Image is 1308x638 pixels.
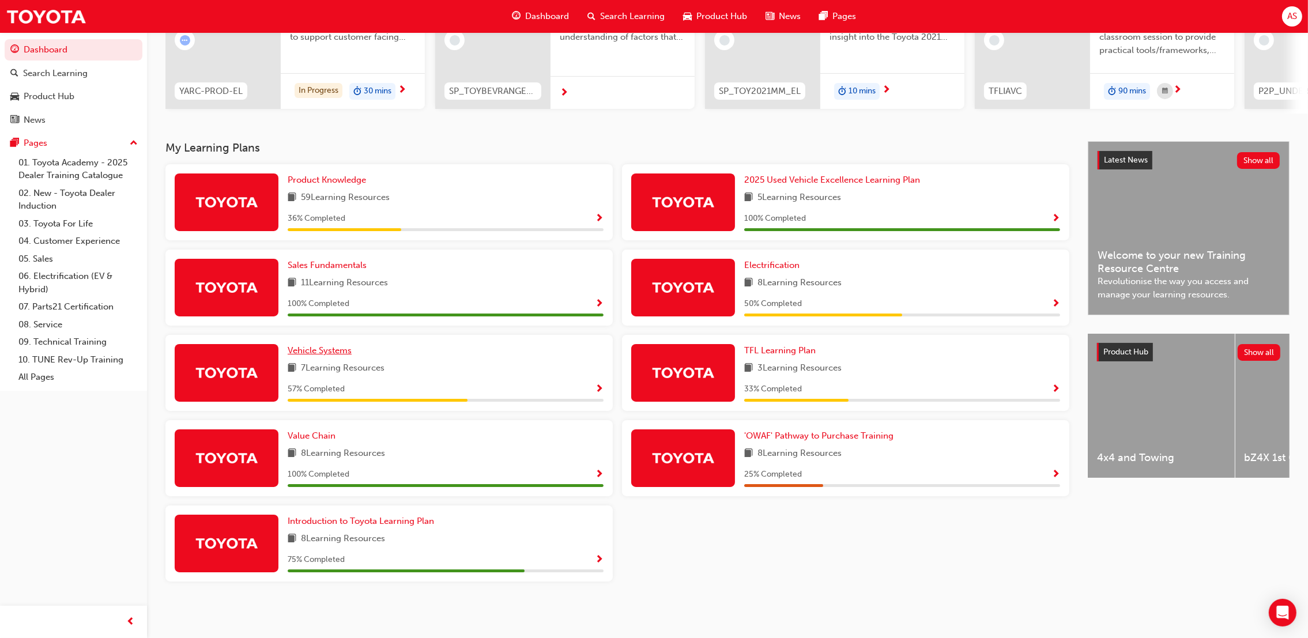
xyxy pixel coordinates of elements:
[14,333,142,351] a: 09. Technical Training
[819,9,828,24] span: pages-icon
[560,88,568,99] span: next-icon
[1088,334,1235,478] a: 4x4 and Towing
[14,184,142,215] a: 02. New - Toyota Dealer Induction
[295,83,342,99] div: In Progress
[10,69,18,79] span: search-icon
[14,316,142,334] a: 08. Service
[288,468,349,481] span: 100 % Completed
[5,63,142,84] a: Search Learning
[5,133,142,154] button: Pages
[288,344,356,357] a: Vehicle Systems
[757,191,841,205] span: 5 Learning Resources
[288,297,349,311] span: 100 % Completed
[1287,10,1297,23] span: AS
[288,276,296,290] span: book-icon
[288,516,434,526] span: Introduction to Toyota Learning Plan
[1269,599,1296,626] div: Open Intercom Messenger
[744,468,802,481] span: 25 % Completed
[1099,18,1225,57] span: This is a 90 minute virtual classroom session to provide practical tools/frameworks, behaviours a...
[595,299,604,309] span: Show Progress
[744,345,816,356] span: TFL Learning Plan
[744,276,753,290] span: book-icon
[301,191,390,205] span: 59 Learning Resources
[288,553,345,567] span: 75 % Completed
[683,9,692,24] span: car-icon
[600,10,665,23] span: Search Learning
[5,110,142,131] a: News
[1098,249,1280,275] span: Welcome to your new Training Resource Centre
[719,35,730,46] span: learningRecordVerb_NONE-icon
[165,141,1069,154] h3: My Learning Plans
[1259,35,1269,46] span: learningRecordVerb_NONE-icon
[766,9,774,24] span: news-icon
[757,447,842,461] span: 8 Learning Resources
[744,173,925,187] a: 2025 Used Vehicle Excellence Learning Plan
[744,429,898,443] a: 'OWAF' Pathway to Purchase Training
[744,344,820,357] a: TFL Learning Plan
[288,259,371,272] a: Sales Fundamentals
[1051,299,1060,309] span: Show Progress
[719,85,801,98] span: SP_TOY2021MM_EL
[10,115,19,126] span: news-icon
[1051,214,1060,224] span: Show Progress
[24,114,46,127] div: News
[301,532,385,546] span: 8 Learning Resources
[14,215,142,233] a: 03. Toyota For Life
[744,191,753,205] span: book-icon
[651,448,715,468] img: Trak
[6,3,86,29] img: Trak
[756,5,810,28] a: news-iconNews
[757,276,842,290] span: 8 Learning Resources
[779,10,801,23] span: News
[674,5,756,28] a: car-iconProduct Hub
[24,137,47,150] div: Pages
[288,173,371,187] a: Product Knowledge
[288,431,336,441] span: Value Chain
[1098,275,1280,301] span: Revolutionise the way you access and manage your learning resources.
[1088,141,1290,315] a: Latest NewsShow allWelcome to your new Training Resource CentreRevolutionise the way you access a...
[288,383,345,396] span: 57 % Completed
[288,429,340,443] a: Value Chain
[1098,151,1280,169] a: Latest NewsShow all
[1051,467,1060,482] button: Show Progress
[14,351,142,369] a: 10. TUNE Rev-Up Training
[989,85,1022,98] span: TFLIAVC
[5,86,142,107] a: Product Hub
[595,214,604,224] span: Show Progress
[353,84,361,99] span: duration-icon
[1097,451,1226,465] span: 4x4 and Towing
[512,9,521,24] span: guage-icon
[288,361,296,376] span: book-icon
[744,361,753,376] span: book-icon
[744,259,804,272] a: Electrification
[1097,343,1280,361] a: Product HubShow all
[838,84,846,99] span: duration-icon
[1162,84,1168,99] span: calendar-icon
[757,361,842,376] span: 3 Learning Resources
[288,515,439,528] a: Introduction to Toyota Learning Plan
[10,92,19,102] span: car-icon
[288,175,366,185] span: Product Knowledge
[696,10,747,23] span: Product Hub
[10,138,19,149] span: pages-icon
[195,192,258,212] img: Trak
[595,555,604,565] span: Show Progress
[651,277,715,297] img: Trak
[744,383,802,396] span: 33 % Completed
[1173,85,1182,96] span: next-icon
[364,85,391,98] span: 30 mins
[14,154,142,184] a: 01. Toyota Academy - 2025 Dealer Training Catalogue
[651,363,715,383] img: Trak
[179,85,243,98] span: YARC-PROD-EL
[288,345,352,356] span: Vehicle Systems
[301,361,385,376] span: 7 Learning Resources
[595,553,604,567] button: Show Progress
[1051,297,1060,311] button: Show Progress
[10,45,19,55] span: guage-icon
[1051,384,1060,395] span: Show Progress
[195,533,258,553] img: Trak
[301,447,385,461] span: 8 Learning Resources
[288,191,296,205] span: book-icon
